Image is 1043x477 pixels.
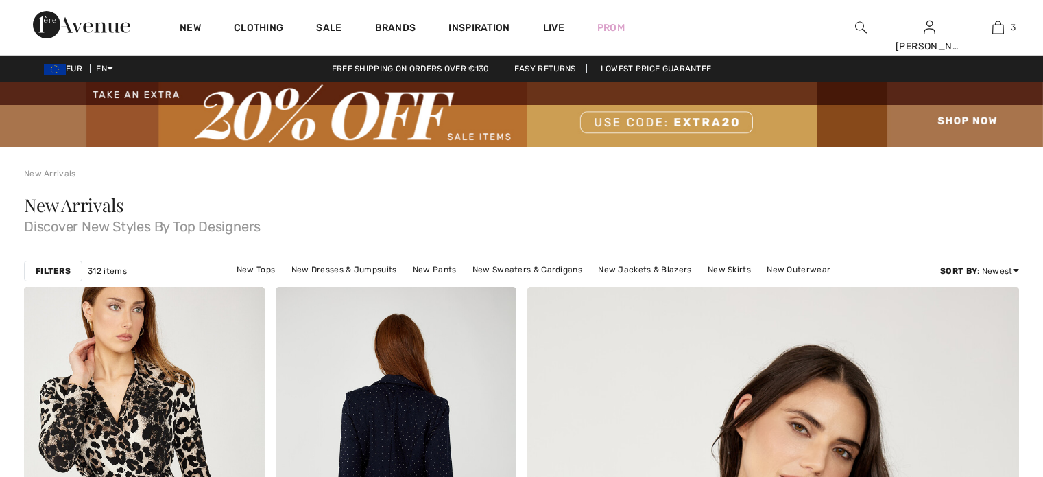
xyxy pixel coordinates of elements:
[1011,21,1016,34] span: 3
[316,22,341,36] a: Sale
[955,374,1029,408] iframe: Opens a widget where you can find more information
[448,22,509,36] span: Inspiration
[701,261,758,279] a: New Skirts
[896,39,963,54] div: [PERSON_NAME]
[44,64,66,75] img: Euro
[180,22,201,36] a: New
[24,214,1019,233] span: Discover New Styles By Top Designers
[375,22,416,36] a: Brands
[88,265,127,277] span: 312 items
[234,22,283,36] a: Clothing
[760,261,837,279] a: New Outerwear
[285,261,404,279] a: New Dresses & Jumpsuits
[33,11,130,38] img: 1ère Avenue
[36,265,71,277] strong: Filters
[940,266,977,276] strong: Sort By
[964,19,1031,36] a: 3
[924,19,935,36] img: My Info
[44,64,88,73] span: EUR
[24,169,76,178] a: New Arrivals
[406,261,464,279] a: New Pants
[503,64,588,73] a: Easy Returns
[590,64,723,73] a: Lowest Price Guarantee
[96,64,113,73] span: EN
[321,64,501,73] a: Free shipping on orders over €130
[597,21,625,35] a: Prom
[466,261,589,279] a: New Sweaters & Cardigans
[24,193,123,217] span: New Arrivals
[940,265,1019,277] div: : Newest
[924,21,935,34] a: Sign In
[230,261,282,279] a: New Tops
[591,261,698,279] a: New Jackets & Blazers
[855,19,867,36] img: search the website
[543,21,564,35] a: Live
[992,19,1004,36] img: My Bag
